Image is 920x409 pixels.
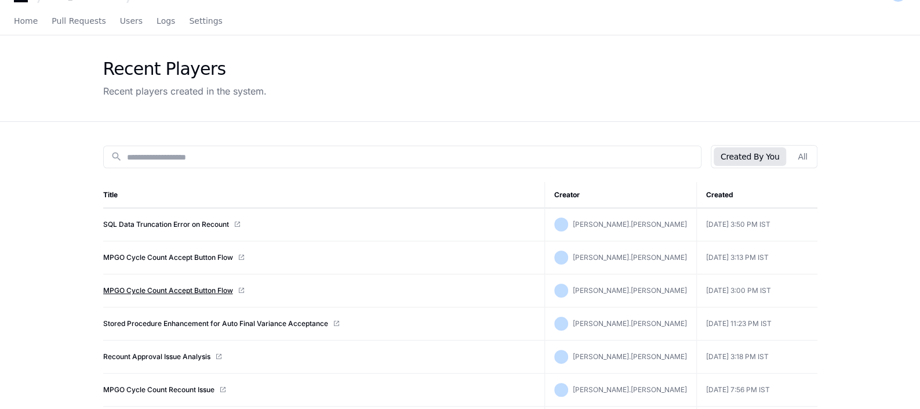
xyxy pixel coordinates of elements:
[14,17,38,24] span: Home
[111,151,122,162] mat-icon: search
[103,385,214,394] a: MPGO Cycle Count Recount Issue
[573,319,687,328] span: [PERSON_NAME].[PERSON_NAME]
[573,286,687,295] span: [PERSON_NAME].[PERSON_NAME]
[697,241,817,274] td: [DATE] 3:13 PM IST
[103,253,233,262] a: MPGO Cycle Count Accept Button Flow
[103,286,233,295] a: MPGO Cycle Count Accept Button Flow
[573,220,687,229] span: [PERSON_NAME].[PERSON_NAME]
[189,17,222,24] span: Settings
[573,253,687,262] span: [PERSON_NAME].[PERSON_NAME]
[52,8,106,35] a: Pull Requests
[697,374,817,407] td: [DATE] 7:56 PM IST
[714,147,786,166] button: Created By You
[103,182,545,208] th: Title
[791,147,814,166] button: All
[103,59,267,79] div: Recent Players
[697,274,817,307] td: [DATE] 3:00 PM IST
[120,8,143,35] a: Users
[157,17,175,24] span: Logs
[545,182,697,208] th: Creator
[573,352,687,361] span: [PERSON_NAME].[PERSON_NAME]
[103,84,267,98] div: Recent players created in the system.
[103,220,229,229] a: SQL Data Truncation Error on Recount
[14,8,38,35] a: Home
[697,208,817,241] td: [DATE] 3:50 PM IST
[52,17,106,24] span: Pull Requests
[103,319,328,328] a: Stored Procedure Enhancement for Auto Final Variance Acceptance
[103,352,210,361] a: Recount Approval Issue Analysis
[573,385,687,394] span: [PERSON_NAME].[PERSON_NAME]
[697,307,817,341] td: [DATE] 11:23 PM IST
[157,8,175,35] a: Logs
[697,341,817,374] td: [DATE] 3:18 PM IST
[697,182,817,208] th: Created
[120,17,143,24] span: Users
[189,8,222,35] a: Settings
